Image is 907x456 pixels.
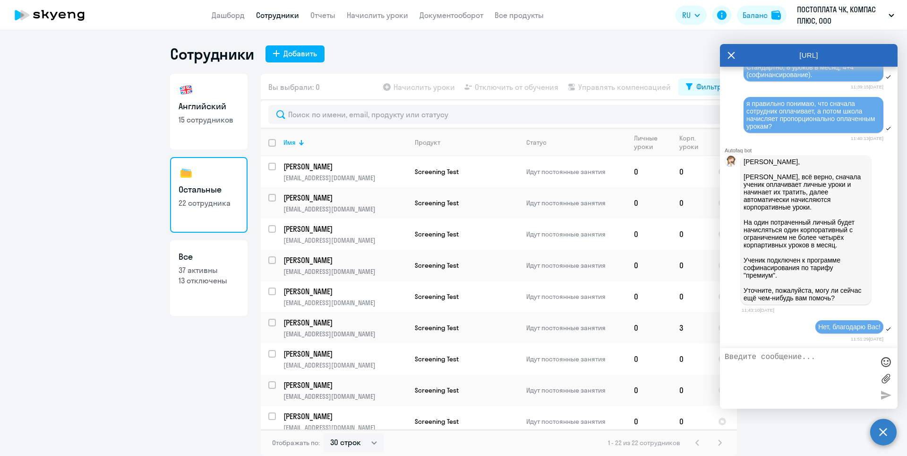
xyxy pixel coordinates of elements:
[283,161,407,182] a: [PERSON_NAME][EMAIL_ADDRESS][DOMAIN_NAME]
[283,317,407,328] p: [PERSON_NAME]
[626,187,672,219] td: 0
[415,167,459,176] span: Screening Test
[851,336,883,342] time: 11:51:29[DATE]
[626,156,672,187] td: 0
[283,48,317,59] div: Добавить
[672,187,710,219] td: 0
[526,355,626,363] p: Идут постоянные занятия
[310,10,335,20] a: Отчеты
[212,10,245,20] a: Дашборд
[283,286,407,297] p: [PERSON_NAME]
[626,219,672,250] td: 0
[283,193,407,203] p: [PERSON_NAME]
[672,375,710,406] td: 0
[283,255,407,265] p: [PERSON_NAME]
[272,438,320,447] span: Отображать по:
[283,255,407,276] a: [PERSON_NAME][EMAIL_ADDRESS][DOMAIN_NAME]
[626,312,672,343] td: 0
[283,138,296,147] div: Имя
[526,199,626,207] p: Идут постоянные занятия
[179,166,194,181] img: others
[283,138,407,147] div: Имя
[672,219,710,250] td: 0
[725,148,898,153] div: Autofaq bot
[415,292,459,301] span: Screening Test
[170,74,248,149] a: Английский15 сотрудников
[283,298,407,307] p: [EMAIL_ADDRESS][DOMAIN_NAME]
[526,138,547,147] div: Статус
[415,261,459,270] span: Screening Test
[415,324,459,332] span: Screening Test
[672,281,710,312] td: 0
[526,292,626,301] p: Идут постоянные занятия
[283,380,407,401] a: [PERSON_NAME][EMAIL_ADDRESS][DOMAIN_NAME]
[256,10,299,20] a: Сотрудники
[744,158,868,302] p: [PERSON_NAME], [PERSON_NAME], всё верно, сначала ученик оплачивает личные уроки и начинает их тра...
[526,417,626,426] p: Идут постоянные занятия
[283,224,407,234] p: [PERSON_NAME]
[347,10,408,20] a: Начислить уроки
[283,361,407,369] p: [EMAIL_ADDRESS][DOMAIN_NAME]
[179,275,239,286] p: 13 отключены
[851,136,883,141] time: 11:40:13[DATE]
[268,105,729,124] input: Поиск по имени, email, продукту или статусу
[179,265,239,275] p: 37 активны
[265,45,325,62] button: Добавить
[526,324,626,332] p: Идут постоянные занятия
[679,134,710,151] div: Корп. уроки
[283,174,407,182] p: [EMAIL_ADDRESS][DOMAIN_NAME]
[283,392,407,401] p: [EMAIL_ADDRESS][DOMAIN_NAME]
[879,371,893,386] label: Лимит 10 файлов
[672,406,710,437] td: 0
[682,9,691,21] span: RU
[170,44,254,63] h1: Сотрудники
[179,251,239,263] h3: Все
[283,349,407,359] p: [PERSON_NAME]
[170,157,248,233] a: Остальные22 сотрудника
[283,349,407,369] a: [PERSON_NAME][EMAIL_ADDRESS][DOMAIN_NAME]
[526,167,626,176] p: Идут постоянные занятия
[268,81,320,93] span: Вы выбрали: 0
[696,81,722,92] div: Фильтр
[283,161,407,172] p: [PERSON_NAME]
[771,10,781,20] img: balance
[679,134,702,151] div: Корп. уроки
[170,240,248,316] a: Все37 активны13 отключены
[526,386,626,395] p: Идут постоянные занятия
[672,250,710,281] td: 0
[415,138,518,147] div: Продукт
[676,6,707,25] button: RU
[419,10,483,20] a: Документооборот
[283,236,407,245] p: [EMAIL_ADDRESS][DOMAIN_NAME]
[179,184,239,196] h3: Остальные
[415,230,459,238] span: Screening Test
[283,267,407,276] p: [EMAIL_ADDRESS][DOMAIN_NAME]
[283,317,407,338] a: [PERSON_NAME][EMAIL_ADDRESS][DOMAIN_NAME]
[818,323,881,331] span: Нет, благодарю Вас!
[626,281,672,312] td: 0
[626,250,672,281] td: 0
[415,355,459,363] span: Screening Test
[746,56,856,79] span: [PERSON_NAME], добрый день! Стандартно, 8 уроков в месяц, 4+4 (софинансирование).
[678,79,729,96] button: Фильтр
[672,312,710,343] td: 3
[725,156,737,169] img: bot avatar
[179,114,239,125] p: 15 сотрудников
[742,307,774,313] time: 11:43:10[DATE]
[526,138,626,147] div: Статус
[634,134,671,151] div: Личные уроки
[672,156,710,187] td: 0
[626,343,672,375] td: 0
[283,330,407,338] p: [EMAIL_ADDRESS][DOMAIN_NAME]
[415,199,459,207] span: Screening Test
[526,230,626,238] p: Идут постоянные занятия
[626,406,672,437] td: 0
[851,84,883,89] time: 11:39:15[DATE]
[634,134,663,151] div: Личные уроки
[179,100,239,113] h3: Английский
[283,423,407,432] p: [EMAIL_ADDRESS][DOMAIN_NAME]
[415,417,459,426] span: Screening Test
[743,9,768,21] div: Баланс
[792,4,899,26] button: ПОСТОПЛАТА ЧК, КОМПАС ПЛЮС, ООО
[495,10,544,20] a: Все продукты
